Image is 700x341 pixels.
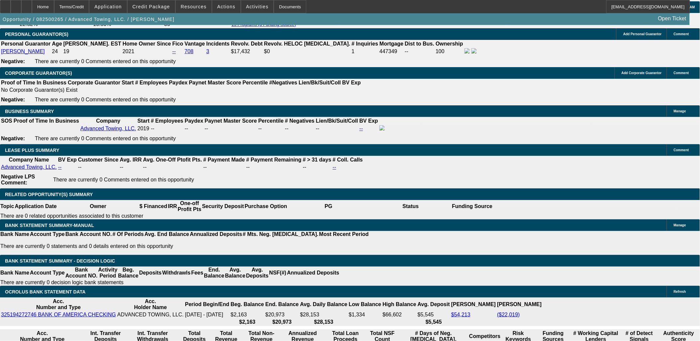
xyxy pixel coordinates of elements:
a: 3 [206,49,209,54]
a: Advanced Towing, LLC. [80,126,136,131]
span: There are currently 0 Comments entered on this opportunity [35,58,176,64]
th: Annualized Deposits [189,231,242,238]
td: -- [203,164,245,170]
button: Activities [241,0,274,13]
b: Start [122,80,134,85]
button: Actions [212,0,241,13]
span: OCROLUS BANK STATEMENT DATA [5,289,85,294]
a: ($22,019) [497,312,520,317]
b: Avg. IRR [120,157,142,163]
span: Refresh [674,290,686,293]
th: IRR [167,200,177,213]
td: 1 [351,48,378,55]
td: 100 [435,48,463,55]
td: $5,545 [417,311,450,318]
b: Paydex [185,118,203,124]
b: # Payment Made [203,157,245,163]
th: Avg. Deposit [417,298,450,311]
th: Bank Account NO. [65,231,112,238]
b: Avg. One-Off Ptofit Pts. [143,157,202,163]
th: Acc. Holder Name [117,298,184,311]
a: -- [172,49,176,54]
b: Revolv. HELOC [MEDICAL_DATA]. [264,41,350,47]
td: -- [120,164,142,170]
a: Open Ticket [655,13,689,24]
b: # > 31 days [303,157,332,163]
th: Status [370,200,452,213]
th: $ Financed [139,200,168,213]
span: -- [151,126,154,131]
b: Revolv. Debt [231,41,263,47]
b: Vantage [185,41,205,47]
th: Funding Source [452,200,493,213]
div: -- [205,126,257,132]
th: Fees [191,267,204,279]
b: Age [52,41,62,47]
th: # Of Periods [112,231,144,238]
img: facebook-icon.png [379,125,385,131]
th: $5,545 [417,319,450,325]
b: # Employees [151,118,183,124]
b: # Employees [135,80,168,85]
b: Percentile [258,118,283,124]
th: PG [287,200,369,213]
th: High Balance [382,298,417,311]
span: Manage [674,109,686,113]
b: # Payment Remaining [246,157,301,163]
span: CORPORATE GUARANTOR(S) [5,70,72,76]
th: Account Type [30,231,65,238]
th: Low Balance [349,298,382,311]
b: Paydex [169,80,188,85]
th: NSF(#) [269,267,287,279]
th: Avg. Deposits [246,267,269,279]
th: $28,153 [300,319,348,325]
td: $2,163 [230,311,264,318]
p: There are currently 0 statements and 0 details entered on this opportunity [0,243,369,249]
b: Incidents [206,41,230,47]
td: -- [303,164,332,170]
b: Company Name [9,157,49,163]
td: -- [316,125,358,132]
a: $54,213 [451,312,470,317]
span: Credit Package [133,4,170,9]
a: [PERSON_NAME] [1,49,45,54]
td: -- [78,164,119,170]
b: Negative: [1,58,25,64]
td: -- [143,164,202,170]
span: Comment [674,148,689,152]
img: linkedin-icon.png [471,48,477,54]
b: Negative LPS Comment: [1,174,35,185]
b: Start [138,118,150,124]
b: Lien/Bk/Suit/Coll [316,118,358,124]
b: Fico [172,41,183,47]
span: There are currently 0 Comments entered on this opportunity [35,97,176,102]
b: Negative: [1,136,25,141]
th: Avg. Daily Balance [300,298,348,311]
td: [DATE] - [DATE] [185,311,230,318]
td: 2019 [137,125,150,132]
a: -- [58,164,62,170]
b: # Negatives [285,118,315,124]
span: Add Personal Guarantor [623,32,662,36]
b: Home Owner Since [123,41,171,47]
th: Acc. Number and Type [1,298,116,311]
b: BV Exp [359,118,378,124]
b: Negative: [1,97,25,102]
b: #Negatives [269,80,298,85]
b: Paynet Master Score [205,118,257,124]
a: -- [333,164,336,170]
th: Beg. Balance [230,298,264,311]
th: SOS [1,118,13,124]
th: [PERSON_NAME] [451,298,496,311]
span: BANK STATEMENT SUMMARY-MANUAL [5,223,94,228]
span: Manage [674,223,686,227]
b: Paynet Master Score [189,80,241,85]
div: -- [258,126,283,132]
span: RELATED OPPORTUNITY(S) SUMMARY [5,192,93,197]
b: # Coll. Calls [333,157,363,163]
th: Application Date [14,200,57,213]
td: -- [184,125,204,132]
th: Avg. End Balance [144,231,190,238]
th: $2,163 [230,319,264,325]
b: Percentile [243,80,268,85]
